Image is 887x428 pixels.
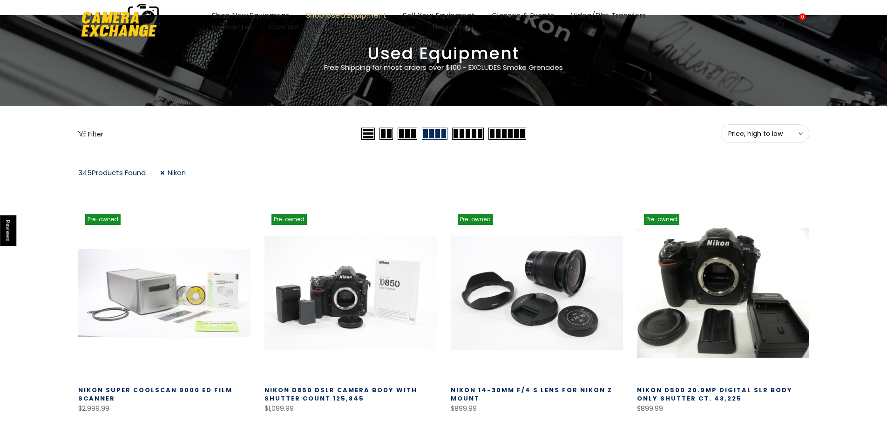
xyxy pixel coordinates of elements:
span: Price, high to low [728,129,802,138]
a: Classes & Events [483,9,562,21]
h3: Used Equipment [78,48,809,60]
a: Nikon D500 20.9mp Digital SLR Body Only Shutter Ct. 43,225 [637,386,792,403]
a: Nikon 14-30mm f/4 S Lens for Nikon Z Mount [451,386,612,403]
a: Nikon [160,166,186,179]
a: Shop Used Equipment [298,9,395,21]
a: Nikon D850 DSLR Camera Body with Shutter Count 125,845 [264,386,417,403]
a: Financing [424,21,475,33]
button: Price, high to low [721,124,809,143]
div: $899.99 [637,403,809,414]
button: Show filters [78,129,103,138]
a: Information and Policies [319,21,424,33]
p: Free Shipping for most orders over $100 - EXCLUDES Smoke Grenades [269,62,618,73]
a: Sell Your Equipment [395,9,484,21]
div: Products Found [78,166,153,179]
a: Newsletter [203,21,260,33]
a: Video/Film Transfers [562,9,654,21]
a: Contact Us [260,21,319,33]
a: Nikon Super Coolscan 9000 ED Film Scanner [78,386,232,403]
a: 0 [793,16,803,26]
div: $899.99 [451,403,623,414]
span: 0 [799,14,806,20]
span: 345 [78,168,92,177]
div: $2,999.99 [78,403,251,414]
a: Shop New Equipment [203,9,298,21]
div: $1,099.99 [264,403,437,414]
